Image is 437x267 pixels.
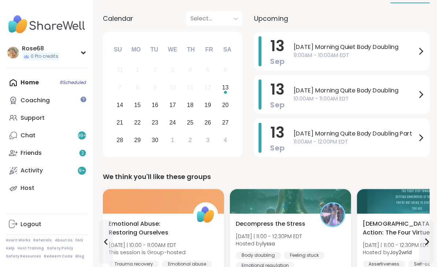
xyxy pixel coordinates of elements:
a: How It Works [6,237,30,242]
div: 2 [188,135,191,145]
a: Host Training [18,245,44,250]
a: Blog [75,253,84,258]
span: 13 [270,36,284,56]
a: Referrals [33,237,52,242]
a: Host [6,179,87,197]
div: Su [109,41,126,57]
div: 8 [135,82,139,92]
div: Not available Tuesday, September 9th, 2025 [147,79,163,95]
div: 31 [116,65,123,75]
div: Choose Thursday, September 18th, 2025 [182,97,198,112]
div: 17 [169,100,175,110]
span: Hosted by [235,239,301,247]
div: Body doubling [235,251,280,258]
div: We think you'll like these groups [102,171,428,181]
div: 6 [223,65,226,75]
div: Choose Monday, September 15th, 2025 [129,97,145,112]
div: month 2025-09 [111,61,233,148]
a: Friends2 [6,144,87,161]
span: Upcoming [253,14,287,23]
span: Sep [269,56,284,66]
iframe: Spotlight [80,96,86,102]
div: Coaching [20,96,50,104]
div: Choose Saturday, September 20th, 2025 [217,97,232,112]
div: Emotional abuse [161,260,211,267]
span: 9:00AM - 10:00AM EDT [292,52,415,59]
div: 27 [221,117,228,127]
span: [DATE] | 11:00 - 12:30PM EDT [235,232,301,239]
div: 3 [205,135,209,145]
div: Choose Tuesday, September 23rd, 2025 [147,114,163,130]
span: [DATE] | 11:00 - 12:30PM EDT [362,241,427,248]
a: Safety Resources [6,253,41,258]
div: 15 [134,100,140,110]
div: Feeling stuck [283,251,324,258]
div: Not available Sunday, August 31st, 2025 [112,62,127,78]
div: 13 [221,82,228,92]
span: 13 [270,79,284,99]
span: Hosted by [362,248,427,255]
div: 2 [153,65,156,75]
a: Support [6,109,87,126]
span: Calendar [102,14,133,23]
div: Logout [20,220,41,228]
div: Choose Wednesday, September 17th, 2025 [164,97,180,112]
div: 16 [151,100,158,110]
a: Safety Policy [47,245,73,250]
div: Choose Saturday, September 27th, 2025 [217,114,232,130]
div: 4 [223,135,226,145]
a: Redeem Code [44,253,72,258]
a: Help [6,245,15,250]
div: Choose Monday, September 29th, 2025 [129,132,145,148]
div: Choose Sunday, September 14th, 2025 [112,97,127,112]
b: Joy2wrld [388,248,410,255]
div: 30 [151,135,158,145]
div: 10 [169,82,175,92]
a: Coaching [6,91,87,109]
span: 99 + [77,132,86,138]
div: 4 [188,65,191,75]
div: Not available Thursday, September 11th, 2025 [182,79,198,95]
div: 3 [171,65,174,75]
div: 18 [186,100,193,110]
img: lyssa [320,203,343,225]
div: Activity [20,166,43,174]
b: lyssa [262,239,274,247]
img: ShareWell Nav Logo [6,12,87,37]
div: Trauma recovery [108,260,158,267]
img: Rose68 [7,47,19,58]
div: Host [20,184,34,192]
span: Sep [269,99,284,110]
span: 10:00AM - 11:00AM EDT [292,95,415,102]
div: Fr [200,41,216,57]
span: [DATE] Morning Quite Body Doubling [292,86,415,95]
div: 7 [118,82,121,92]
div: Not available Monday, September 1st, 2025 [129,62,145,78]
div: Th [182,41,198,57]
a: Activity9+ [6,161,87,179]
div: Assertiveness [362,260,404,267]
div: Not available Saturday, September 6th, 2025 [217,62,232,78]
div: Not available Friday, September 12th, 2025 [199,79,215,95]
div: Choose Sunday, September 28th, 2025 [112,132,127,148]
div: Not available Sunday, September 7th, 2025 [112,79,127,95]
div: 12 [204,82,210,92]
div: 1 [135,65,139,75]
div: 9 [153,82,156,92]
div: Not available Wednesday, September 3rd, 2025 [164,62,180,78]
div: Choose Sunday, September 21st, 2025 [112,114,127,130]
div: Chat [20,131,36,139]
div: Choose Tuesday, September 30th, 2025 [147,132,163,148]
span: 13 [270,122,284,142]
span: 11:00AM - 12:00PM EDT [292,138,415,145]
span: [DATE] Morning Quiet Body Doubling [292,43,415,52]
a: About Us [55,237,72,242]
span: [DATE] Morning Quite Body Doubling Part [292,129,415,138]
div: Choose Thursday, September 25th, 2025 [182,114,198,130]
div: 11 [186,82,193,92]
div: Not available Monday, September 8th, 2025 [129,79,145,95]
div: Not available Wednesday, September 10th, 2025 [164,79,180,95]
div: Support [20,114,45,122]
div: Choose Saturday, October 4th, 2025 [217,132,232,148]
div: 5 [205,65,209,75]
